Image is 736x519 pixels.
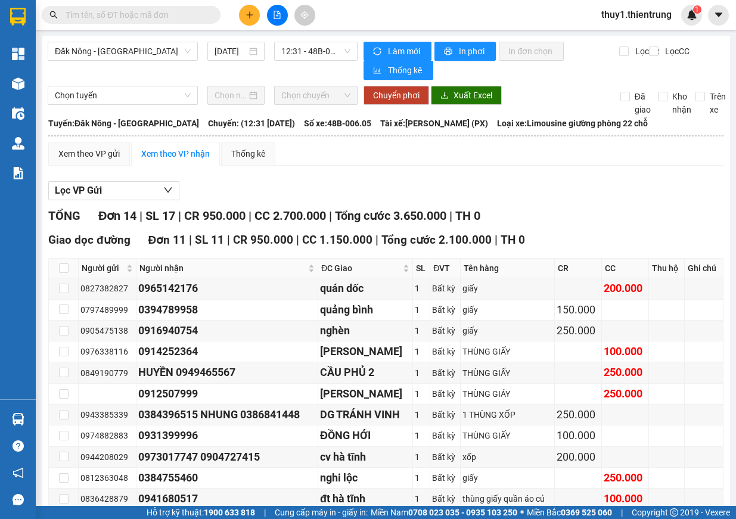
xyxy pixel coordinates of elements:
[388,64,424,77] span: Thống kê
[10,8,26,26] img: logo-vxr
[687,10,697,20] img: icon-new-feature
[320,280,411,297] div: quán dốc
[178,209,181,223] span: |
[138,322,315,339] div: 0916940754
[415,429,428,442] div: 1
[147,506,255,519] span: Hỗ trợ kỹ thuật:
[375,233,378,247] span: |
[462,471,553,484] div: giấy
[141,147,210,160] div: Xem theo VP nhận
[48,233,131,247] span: Giao dọc đường
[320,302,411,318] div: quảng bình
[557,427,600,444] div: 100.000
[497,117,648,130] span: Loại xe: Limousine giường phòng 22 chỗ
[98,209,136,223] span: Đơn 14
[320,386,411,402] div: [PERSON_NAME]
[281,42,350,60] span: 12:31 - 48B-006.05
[195,233,224,247] span: SL 11
[462,408,553,421] div: 1 THÙNG XỐP
[462,345,553,358] div: THÙNG GIẤY
[408,508,517,517] strong: 0708 023 035 - 0935 103 250
[300,11,309,19] span: aim
[304,117,371,130] span: Số xe: 48B-006.05
[557,322,600,339] div: 250.000
[705,90,731,116] span: Trên xe
[231,147,265,160] div: Thống kê
[604,386,647,402] div: 250.000
[592,7,681,22] span: thuy1.thientrung
[321,262,400,275] span: ĐC Giao
[163,185,173,195] span: down
[80,324,134,337] div: 0905475138
[189,233,192,247] span: |
[12,137,24,150] img: warehouse-icon
[415,324,428,337] div: 1
[320,343,411,360] div: [PERSON_NAME]
[320,364,411,381] div: CẦU PHỦ 2
[138,490,315,507] div: 0941680517
[432,471,458,484] div: Bất kỳ
[415,492,428,505] div: 1
[335,209,446,223] span: Tổng cước 3.650.000
[80,282,134,295] div: 0827382827
[430,259,460,278] th: ĐVT
[388,45,422,58] span: Làm mới
[670,508,678,517] span: copyright
[501,233,525,247] span: TH 0
[296,233,299,247] span: |
[431,86,502,105] button: downloadXuất Excel
[138,302,315,318] div: 0394789958
[138,364,315,381] div: HUYỀN 0949465567
[364,61,433,80] button: bar-chartThống kê
[329,209,332,223] span: |
[55,86,191,104] span: Chọn tuyến
[148,233,187,247] span: Đơn 11
[138,343,315,360] div: 0914252364
[215,89,247,102] input: Chọn ngày
[320,427,411,444] div: ĐỒNG HỚI
[432,345,458,358] div: Bất kỳ
[649,259,685,278] th: Thu hộ
[273,11,281,19] span: file-add
[415,450,428,464] div: 1
[602,259,649,278] th: CC
[440,91,449,101] span: download
[454,89,492,102] span: Xuất Excel
[557,406,600,423] div: 250.000
[80,492,134,505] div: 0836428879
[13,440,24,452] span: question-circle
[233,233,293,247] span: CR 950.000
[462,366,553,380] div: THÙNG GIẤY
[139,262,305,275] span: Người nhận
[685,259,723,278] th: Ghi chú
[432,387,458,400] div: Bất kỳ
[432,282,458,295] div: Bất kỳ
[693,5,701,14] sup: 1
[320,406,411,423] div: DG TRÁNH VINH
[294,5,315,26] button: aim
[527,506,612,519] span: Miền Bắc
[381,233,492,247] span: Tổng cước 2.100.000
[432,450,458,464] div: Bất kỳ
[138,280,315,297] div: 0965142176
[604,470,647,486] div: 250.000
[281,86,350,104] span: Chọn chuyến
[49,11,58,19] span: search
[520,510,524,515] span: ⚪️
[246,11,254,19] span: plus
[713,10,724,20] span: caret-down
[432,324,458,337] div: Bất kỳ
[432,303,458,316] div: Bất kỳ
[461,259,555,278] th: Tên hàng
[380,117,488,130] span: Tài xế: [PERSON_NAME] (PX)
[364,86,429,105] button: Chuyển phơi
[604,280,647,297] div: 200.000
[12,107,24,120] img: warehouse-icon
[631,45,662,58] span: Lọc CR
[55,183,102,198] span: Lọc VP Gửi
[415,345,428,358] div: 1
[249,209,251,223] span: |
[80,345,134,358] div: 0976338116
[415,387,428,400] div: 1
[12,413,24,425] img: warehouse-icon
